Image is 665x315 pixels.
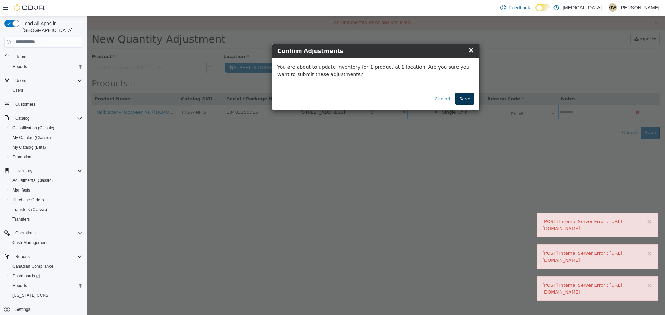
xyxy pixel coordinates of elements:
[369,77,388,89] button: Save
[14,4,45,11] img: Cova
[15,168,32,174] span: Inventory
[498,1,533,15] a: Feedback
[10,143,49,151] a: My Catalog (Beta)
[620,3,659,12] p: [PERSON_NAME]
[1,52,85,62] button: Home
[12,100,38,109] a: Customers
[10,63,30,71] a: Reports
[10,196,82,204] span: Purchase Orders
[10,291,51,299] a: [US_STATE] CCRS
[10,124,82,132] span: Classification (Classic)
[12,87,23,93] span: Users
[7,123,85,133] button: Classification (Classic)
[10,215,82,223] span: Transfers
[562,3,602,12] p: [MEDICAL_DATA]
[12,53,29,61] a: Home
[7,261,85,271] button: Canadian Compliance
[456,234,566,248] div: [POST] Internal Server Error : [URL][DOMAIN_NAME]
[191,48,388,62] p: You are about to update inventory for 1 product at 1 location. Are you sure you want to submit th...
[10,133,82,142] span: My Catalog (Classic)
[10,272,82,280] span: Dashboards
[535,4,550,11] input: Dark Mode
[10,63,82,71] span: Reports
[7,133,85,142] button: My Catalog (Classic)
[10,133,54,142] a: My Catalog (Classic)
[10,262,82,270] span: Canadian Compliance
[15,307,30,312] span: Settings
[12,125,54,131] span: Classification (Classic)
[7,281,85,290] button: Reports
[7,195,85,205] button: Purchase Orders
[12,240,47,245] span: Cash Management
[12,229,82,237] span: Operations
[12,76,82,85] span: Users
[7,185,85,195] button: Manifests
[12,154,34,160] span: Promotions
[10,239,50,247] a: Cash Management
[12,167,82,175] span: Inventory
[10,291,82,299] span: Washington CCRS
[191,31,388,39] h4: Confirm Adjustments
[1,304,85,314] button: Settings
[10,215,33,223] a: Transfers
[10,196,47,204] a: Purchase Orders
[10,153,82,161] span: Promotions
[12,229,38,237] button: Operations
[19,20,82,34] span: Load All Apps in [GEOGRAPHIC_DATA]
[12,100,82,109] span: Customers
[15,78,26,83] span: Users
[15,54,26,60] span: Home
[15,230,36,236] span: Operations
[456,202,566,216] div: [POST] Internal Server Error : [URL][DOMAIN_NAME]
[10,186,82,194] span: Manifests
[381,30,388,38] span: ×
[509,4,530,11] span: Feedback
[12,283,27,288] span: Reports
[12,114,32,122] button: Catalog
[10,86,26,94] a: Users
[7,271,85,281] a: Dashboards
[560,266,566,273] button: ×
[12,273,40,279] span: Dashboards
[7,85,85,95] button: Users
[10,239,82,247] span: Cash Management
[7,176,85,185] button: Adjustments (Classic)
[7,290,85,300] button: [US_STATE] CCRS
[10,205,50,214] a: Transfers (Classic)
[12,293,48,298] span: [US_STATE] CCRS
[10,186,33,194] a: Manifests
[604,3,606,12] p: |
[7,152,85,162] button: Promotions
[12,305,82,314] span: Settings
[15,115,29,121] span: Catalog
[12,197,44,203] span: Purchase Orders
[12,263,53,269] span: Canadian Compliance
[12,114,82,122] span: Catalog
[10,124,57,132] a: Classification (Classic)
[12,252,33,261] button: Reports
[10,281,82,290] span: Reports
[12,187,30,193] span: Manifests
[7,205,85,214] button: Transfers (Classic)
[1,99,85,109] button: Customers
[12,305,33,314] a: Settings
[609,3,617,12] div: Georgie Williams
[12,216,30,222] span: Transfers
[1,76,85,85] button: Users
[344,77,367,89] button: Cancel
[15,254,30,259] span: Reports
[1,252,85,261] button: Reports
[12,178,53,183] span: Adjustments (Classic)
[10,176,55,185] a: Adjustments (Classic)
[12,53,82,61] span: Home
[12,135,51,140] span: My Catalog (Classic)
[10,143,82,151] span: My Catalog (Beta)
[456,266,566,279] div: [POST] Internal Server Error : [URL][DOMAIN_NAME]
[7,238,85,248] button: Cash Management
[7,214,85,224] button: Transfers
[12,252,82,261] span: Reports
[560,202,566,210] button: ×
[10,281,30,290] a: Reports
[12,76,29,85] button: Users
